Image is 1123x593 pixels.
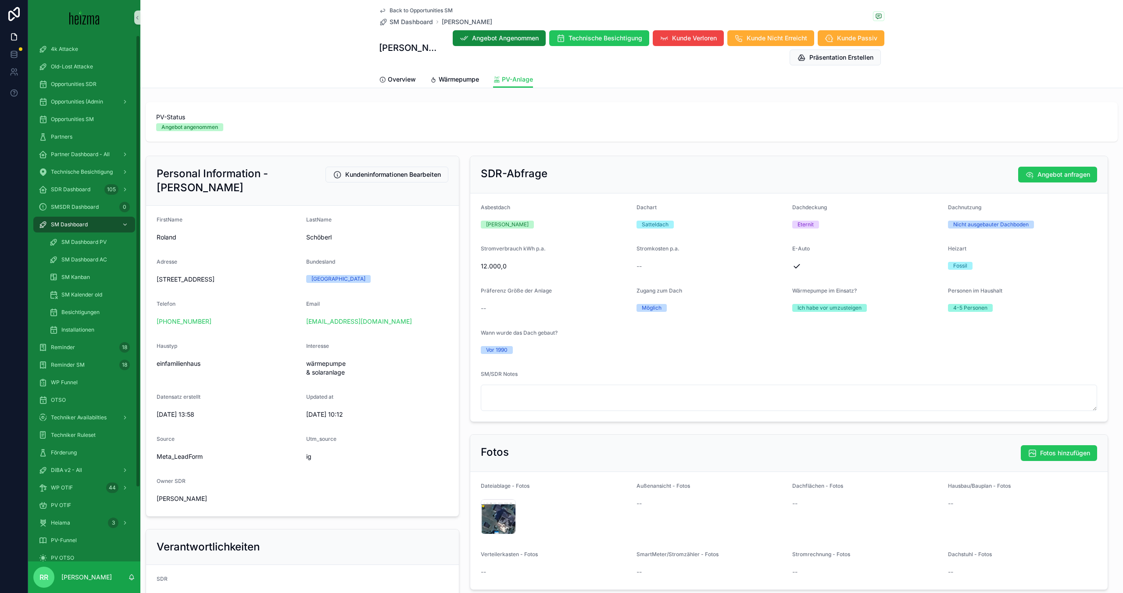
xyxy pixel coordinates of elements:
span: SmartMeter/Stromzähler - Fotos [637,551,719,557]
h1: [PERSON_NAME] [379,42,439,54]
span: Heiama [51,519,70,526]
span: Besichtigungen [61,309,100,316]
button: Präsentation Erstellen [790,50,881,65]
span: SM Dashboard [51,221,88,228]
span: Wärmepumpe [439,75,479,84]
span: WP OTIF [51,484,73,491]
span: [STREET_ADDRESS] [157,275,299,284]
span: -- [637,262,642,271]
span: SM Kalender old [61,291,102,298]
span: -- [637,568,642,576]
a: PV OTSO [33,550,135,566]
span: PV OTSO [51,554,74,561]
span: Telefon [157,300,175,307]
span: Personen im Haushalt [948,287,1002,294]
a: SM Kalender old [44,287,135,303]
span: Meta_LeadForm [157,452,299,461]
span: Zugang zum Dach [637,287,682,294]
span: Reminder SM [51,361,85,368]
span: Dachnutzung [948,204,981,211]
span: Angebot anfragen [1037,170,1090,179]
a: [EMAIL_ADDRESS][DOMAIN_NAME] [306,317,412,326]
span: Verteilerkasten - Fotos [481,551,538,557]
a: PV-Funnel [33,532,135,548]
span: Präferenz Größe der Anlage [481,287,552,294]
span: Back to Opportunities SM [390,7,453,14]
a: Technische Besichtigung [33,164,135,180]
span: Hausbau/Bauplan - Fotos [948,482,1011,489]
a: PV-Anlage [493,71,533,88]
span: Dachflächen - Fotos [792,482,843,489]
a: PV OTIF [33,497,135,513]
div: Fossil [953,262,967,270]
span: Bundesland [306,258,335,265]
span: Techniker Availabilties [51,414,107,421]
button: Kunde Nicht Erreicht [727,30,814,46]
span: Dachdeckung [792,204,827,211]
h2: Personal Information - [PERSON_NAME] [157,167,325,195]
div: 3 [108,518,118,528]
div: Vor 1990 [486,346,508,354]
button: Kunde Passiv [818,30,884,46]
span: 4k Attacke [51,46,78,53]
a: SMSDR Dashboard0 [33,199,135,215]
div: [PERSON_NAME] [486,221,529,229]
span: -- [948,499,953,508]
a: SM Dashboard AC [44,252,135,268]
div: 105 [104,184,118,195]
span: DiBA v2 - All [51,467,82,474]
div: Nicht ausgebauter Dachboden [953,221,1029,229]
span: Stromrechnung - Fotos [792,551,850,557]
img: App logo [69,11,100,25]
a: Opportunities (Admin [33,94,135,110]
span: Roland [157,233,299,242]
span: -- [792,568,798,576]
div: Angebot angenommen [161,123,218,131]
span: Stromverbrauch kWh p.a. [481,245,546,252]
span: [DATE] 10:12 [306,410,449,419]
span: Techniker Ruleset [51,432,96,439]
span: [DATE] 13:58 [157,410,299,419]
span: SM Kanban [61,274,90,281]
span: FirstName [157,216,182,223]
a: Wärmepumpe [430,71,479,89]
span: SM Dashboard PV [61,239,107,246]
span: Kundeninformationen Bearbeiten [345,170,441,179]
span: Dachstuhl - Fotos [948,551,992,557]
span: WP Funnel [51,379,78,386]
a: OTSO [33,392,135,408]
h2: Fotos [481,445,509,459]
button: Kunde Verloren [653,30,724,46]
span: Stromkosten p.a. [637,245,680,252]
span: -- [948,568,953,576]
span: Heizart [948,245,966,252]
span: Wann wurde das Dach gebaut? [481,329,558,336]
a: Förderung [33,445,135,461]
a: Overview [379,71,416,89]
h2: Verantwortlichkeiten [157,540,260,554]
div: 18 [119,360,130,370]
span: Updated at [306,393,333,400]
span: Kunde Passiv [837,34,877,43]
div: [GEOGRAPHIC_DATA] [311,275,365,283]
a: SM Kanban [44,269,135,285]
span: SDR [157,575,168,582]
a: WP OTIF44 [33,480,135,496]
a: WP Funnel [33,375,135,390]
span: E-Auto [792,245,810,252]
a: [PERSON_NAME] [442,18,492,26]
div: 4-5 Personen [953,304,987,312]
button: Kundeninformationen Bearbeiten [325,167,448,182]
span: Utm_source [306,436,336,442]
button: Fotos hinzufügen [1021,445,1097,461]
a: SM Dashboard PV [44,234,135,250]
div: 18 [119,342,130,353]
div: scrollable content [28,35,140,561]
span: Fotos hinzufügen [1040,449,1090,457]
span: Opportunities (Admin [51,98,103,105]
p: [PERSON_NAME] [61,573,112,582]
a: SDR Dashboard105 [33,182,135,197]
span: SDR Dashboard [51,186,90,193]
span: Interesse [306,343,329,349]
span: Partner Dashboard - All [51,151,110,158]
